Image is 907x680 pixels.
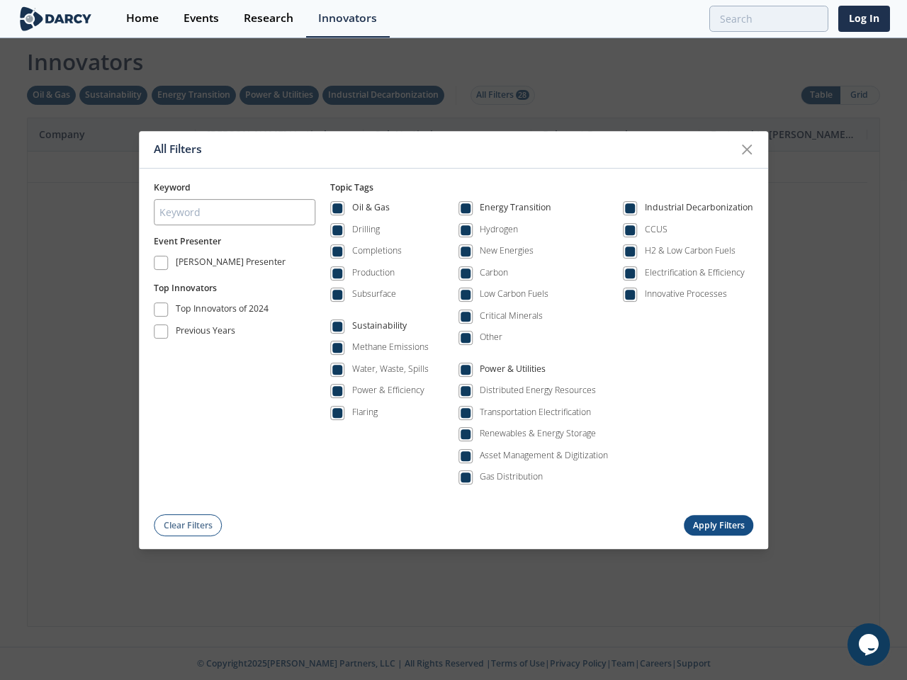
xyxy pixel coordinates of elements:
[154,282,217,295] button: Top Innovators
[480,385,596,397] div: Distributed Energy Resources
[480,449,608,462] div: Asset Management & Digitization
[480,428,596,441] div: Renewables & Energy Storage
[176,324,235,341] div: Previous Years
[154,235,221,247] span: Event Presenter
[847,623,893,666] iframe: chat widget
[154,515,222,537] button: Clear Filters
[352,288,396,301] div: Subsurface
[154,136,733,163] div: All Filters
[480,202,551,219] div: Energy Transition
[645,245,736,258] div: H2 & Low Carbon Fuels
[480,310,543,322] div: Critical Minerals
[176,302,269,319] div: Top Innovators of 2024
[126,13,159,24] div: Home
[154,235,221,248] button: Event Presenter
[352,363,429,375] div: Water, Waste, Spills
[176,256,286,273] div: [PERSON_NAME] Presenter
[480,406,591,419] div: Transportation Electrification
[352,223,380,236] div: Drilling
[352,245,402,258] div: Completions
[480,288,548,301] div: Low Carbon Fuels
[154,282,217,294] span: Top Innovators
[480,223,518,236] div: Hydrogen
[318,13,377,24] div: Innovators
[709,6,828,32] input: Advanced Search
[645,288,727,301] div: Innovative Processes
[645,266,745,279] div: Electrification & Efficiency
[244,13,293,24] div: Research
[645,223,667,236] div: CCUS
[352,406,378,419] div: Flaring
[17,6,94,31] img: logo-wide.svg
[352,202,390,219] div: Oil & Gas
[480,331,502,344] div: Other
[352,385,424,397] div: Power & Efficiency
[154,199,315,225] input: Keyword
[352,319,407,336] div: Sustainability
[352,341,429,354] div: Methane Emissions
[684,516,753,536] button: Apply Filters
[330,181,373,193] span: Topic Tags
[480,245,534,258] div: New Energies
[154,181,191,193] span: Keyword
[184,13,219,24] div: Events
[480,471,543,484] div: Gas Distribution
[352,266,395,279] div: Production
[838,6,890,32] a: Log In
[480,266,508,279] div: Carbon
[645,202,753,219] div: Industrial Decarbonization
[480,363,546,380] div: Power & Utilities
